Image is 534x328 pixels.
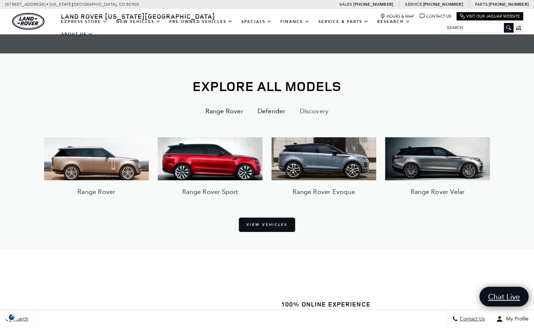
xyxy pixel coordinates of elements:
[314,15,373,28] a: Service & Parts
[4,313,20,321] section: Click to Open Cookie Consent Modal
[61,12,215,20] span: Land Rover [US_STATE][GEOGRAPHIC_DATA]
[385,137,490,200] a: Range Rover Velar
[282,300,370,310] div: 100% ONLINE EXPERIENCE
[158,137,263,180] img: Range
[271,137,376,200] a: Range Rover Evoque
[411,187,464,196] h3: Range Rover Velar
[239,218,295,232] a: View Vehicles
[44,137,149,200] a: Range Rover
[373,15,415,28] a: Research
[57,12,219,20] a: Land Rover [US_STATE][GEOGRAPHIC_DATA]
[271,137,376,180] img: Range
[12,13,44,30] a: land-rover
[250,103,293,120] button: Defender
[276,15,314,28] a: Finance
[182,187,238,196] h3: Range Rover Sport
[198,103,250,120] button: Range Rover
[293,187,355,196] h3: Range Rover Evoque
[165,15,237,28] a: Pre-Owned Vehicles
[57,15,112,28] a: EXPRESS STORE
[158,137,263,200] a: Range Rover Sport
[380,14,414,19] a: Hours & Map
[4,313,20,321] img: Opt-Out Icon
[12,13,44,30] img: Land Rover
[77,187,115,196] h3: Range Rover
[57,28,97,41] a: About Us
[5,2,139,7] a: [STREET_ADDRESS] • [US_STATE][GEOGRAPHIC_DATA], CO 80905
[44,137,149,180] img: Range
[39,79,495,94] h2: Explore All Models
[405,2,422,7] span: Service
[503,316,529,322] span: My Profile
[293,103,336,120] button: Discovery
[339,2,352,7] span: Sales
[353,1,393,7] a: [PHONE_NUMBER]
[385,137,490,180] img: Range
[458,316,485,322] span: Contact Us
[57,15,441,41] nav: Main Navigation
[479,287,529,306] a: Chat Live
[475,2,488,7] span: Parts
[489,1,529,7] a: [PHONE_NUMBER]
[112,15,165,28] a: New Vehicles
[420,14,451,19] a: Contact Us
[460,14,520,19] a: Visit Our Jaguar Website
[485,292,524,301] span: Chat Live
[491,310,534,328] button: Open user profile menu
[441,23,513,32] input: Search
[423,1,463,7] a: [PHONE_NUMBER]
[237,15,276,28] a: Specials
